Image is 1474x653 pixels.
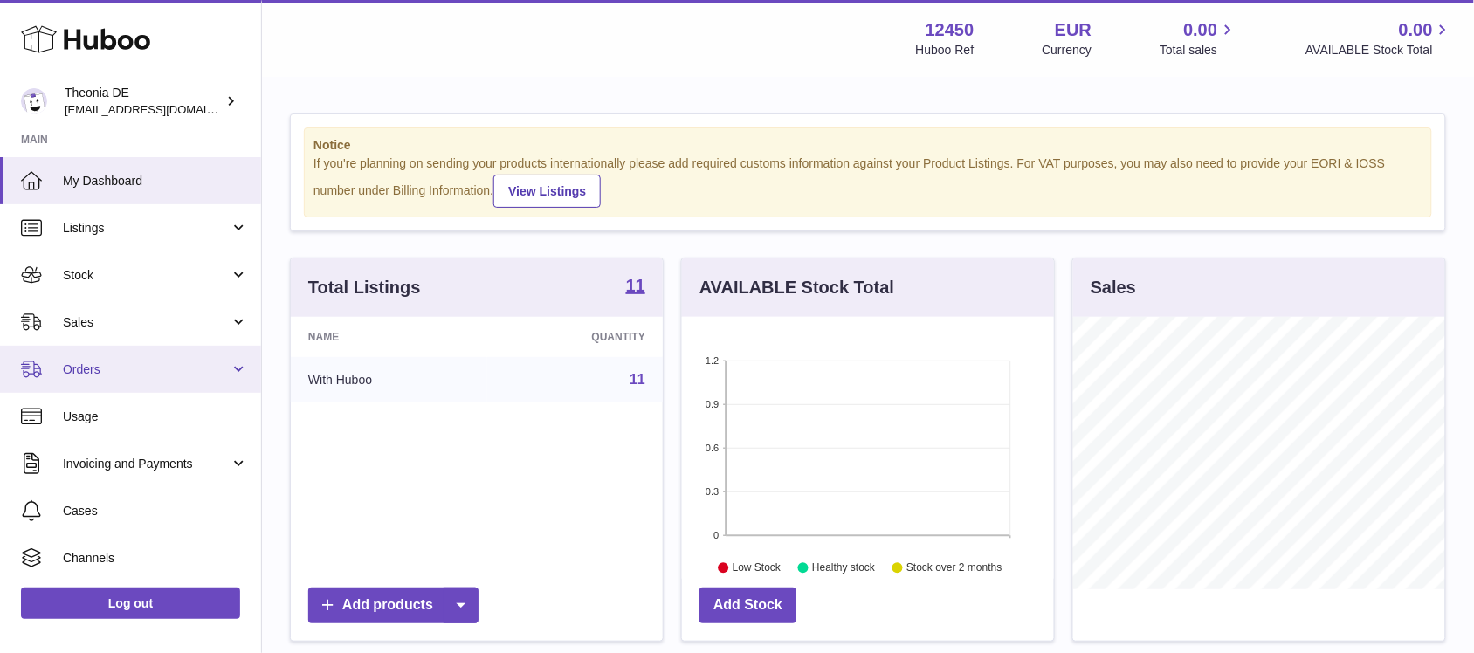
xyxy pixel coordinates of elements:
[626,277,645,294] strong: 11
[291,357,487,402] td: With Huboo
[706,486,719,497] text: 0.3
[65,102,257,116] span: [EMAIL_ADDRESS][DOMAIN_NAME]
[713,530,719,540] text: 0
[1160,42,1237,58] span: Total sales
[706,443,719,453] text: 0.6
[493,175,601,208] a: View Listings
[1399,18,1433,42] span: 0.00
[699,276,894,299] h3: AVAILABLE Stock Total
[699,588,796,623] a: Add Stock
[308,276,421,299] h3: Total Listings
[63,550,248,567] span: Channels
[1305,42,1453,58] span: AVAILABLE Stock Total
[63,220,230,237] span: Listings
[313,155,1422,208] div: If you're planning on sending your products internationally please add required customs informati...
[1160,18,1237,58] a: 0.00 Total sales
[63,173,248,189] span: My Dashboard
[487,317,663,357] th: Quantity
[313,137,1422,154] strong: Notice
[1055,18,1092,42] strong: EUR
[626,277,645,298] a: 11
[63,409,248,425] span: Usage
[1091,276,1136,299] h3: Sales
[65,85,222,118] div: Theonia DE
[926,18,975,42] strong: 12450
[1184,18,1218,42] span: 0.00
[630,372,645,387] a: 11
[63,503,248,519] span: Cases
[63,361,230,378] span: Orders
[1305,18,1453,58] a: 0.00 AVAILABLE Stock Total
[812,561,876,574] text: Healthy stock
[916,42,975,58] div: Huboo Ref
[308,588,479,623] a: Add products
[906,561,1002,574] text: Stock over 2 months
[733,561,782,574] text: Low Stock
[706,399,719,409] text: 0.9
[706,355,719,366] text: 1.2
[63,267,230,284] span: Stock
[1043,42,1092,58] div: Currency
[21,588,240,619] a: Log out
[63,314,230,331] span: Sales
[63,456,230,472] span: Invoicing and Payments
[291,317,487,357] th: Name
[21,88,47,114] img: info-de@theonia.com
